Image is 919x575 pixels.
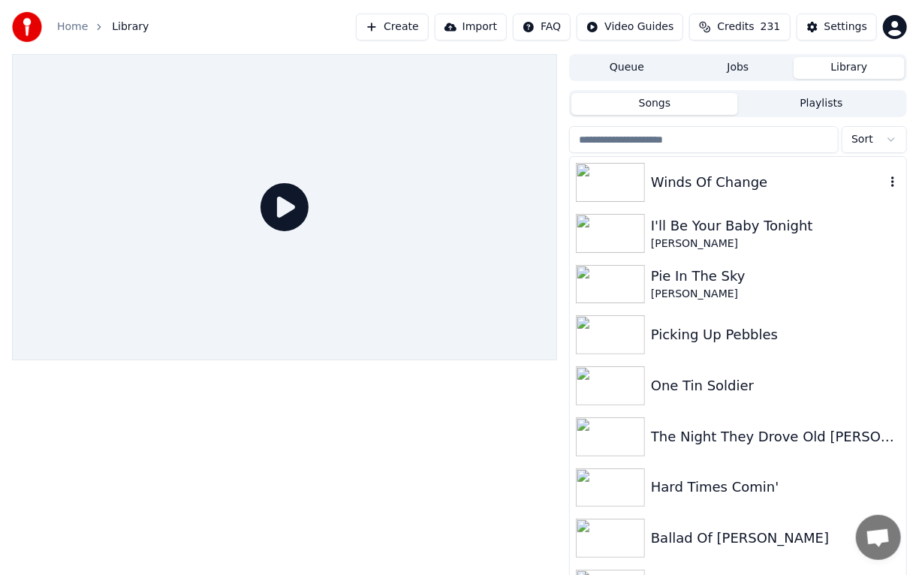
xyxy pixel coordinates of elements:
span: 231 [761,20,781,35]
button: FAQ [513,14,571,41]
div: One Tin Soldier [651,375,900,396]
button: Jobs [682,57,794,79]
div: I'll Be Your Baby Tonight [651,215,900,236]
nav: breadcrumb [57,20,149,35]
button: Create [356,14,429,41]
div: [PERSON_NAME] [651,236,900,251]
button: Credits231 [689,14,790,41]
button: Import [435,14,507,41]
button: Video Guides [577,14,683,41]
button: Playlists [738,93,905,115]
div: Settings [824,20,867,35]
div: The Night They Drove Old [PERSON_NAME] Down [651,426,900,447]
button: Settings [797,14,877,41]
div: Winds Of Change [651,172,885,193]
div: Picking Up Pebbles [651,324,900,345]
div: Pie In The Sky [651,266,900,287]
button: Songs [571,93,738,115]
div: Ballad Of [PERSON_NAME] [651,528,900,549]
span: Sort [851,132,873,147]
span: Library [112,20,149,35]
div: Hard Times Comin' [651,477,900,498]
div: Open chat [856,515,901,560]
button: Library [794,57,905,79]
span: Credits [717,20,754,35]
img: youka [12,12,42,42]
button: Queue [571,57,682,79]
div: [PERSON_NAME] [651,287,900,302]
a: Home [57,20,88,35]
